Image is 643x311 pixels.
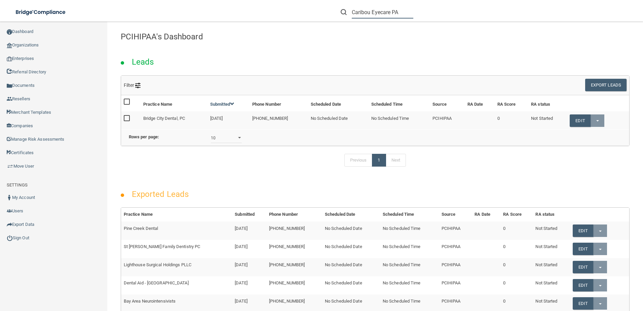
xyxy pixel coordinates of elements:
[7,208,12,214] img: icon-users.e205127d.png
[533,221,570,240] td: Not Started
[7,163,13,170] img: briefcase.64adab9b.png
[380,221,439,240] td: No Scheduled Time
[250,95,308,111] th: Phone Number
[125,53,161,71] h2: Leads
[380,240,439,258] td: No Scheduled Time
[386,154,406,167] a: Next
[121,32,630,41] h4: PCIHIPAA's Dashboard
[439,208,472,221] th: Source
[121,221,232,240] td: Pine Creek Dental
[533,258,570,276] td: Not Started
[500,276,533,295] td: 0
[533,276,570,295] td: Not Started
[121,258,232,276] td: Lighthouse Surgical Holdings PLLC
[430,95,464,111] th: Source
[439,240,472,258] td: PCIHIPAA
[266,258,322,276] td: [PHONE_NUMBER]
[250,111,308,130] td: [PHONE_NUMBER]
[465,95,495,111] th: RA Date
[439,258,472,276] td: PCIHIPAA
[7,235,13,241] img: ic_power_dark.7ecde6b1.png
[573,243,593,255] a: Edit
[322,276,380,295] td: No Scheduled Date
[352,6,413,19] input: Search
[322,208,380,221] th: Scheduled Date
[266,208,322,221] th: Phone Number
[500,258,533,276] td: 0
[125,185,195,204] h2: Exported Leads
[380,276,439,295] td: No Scheduled Time
[7,181,28,189] label: SETTINGS
[500,208,533,221] th: RA Score
[308,95,369,111] th: Scheduled Date
[322,258,380,276] td: No Scheduled Date
[135,83,141,88] img: icon-filter@2x.21656d0b.png
[266,276,322,295] td: [PHONE_NUMBER]
[573,261,593,273] a: Edit
[207,111,250,130] td: [DATE]
[232,221,266,240] td: [DATE]
[528,111,567,130] td: Not Started
[500,240,533,258] td: 0
[528,95,567,111] th: RA status
[7,57,12,61] img: enterprise.0d942306.png
[369,95,430,111] th: Scheduled Time
[141,95,207,111] th: Practice Name
[573,297,593,310] a: Edit
[372,154,386,167] a: 1
[380,208,439,221] th: Scheduled Time
[232,276,266,295] td: [DATE]
[533,240,570,258] td: Not Started
[7,222,12,227] img: icon-export.b9366987.png
[7,96,12,102] img: ic_reseller.de258add.png
[533,208,570,221] th: RA status
[124,82,141,88] span: Filter
[266,240,322,258] td: [PHONE_NUMBER]
[7,195,12,200] img: ic_user_dark.df1a06c3.png
[232,208,266,221] th: Submitted
[129,134,159,139] b: Rows per page:
[344,154,373,167] a: Previous
[141,111,207,130] td: Bridge City Dental, PC
[232,258,266,276] td: [DATE]
[495,111,529,130] td: 0
[322,221,380,240] td: No Scheduled Date
[308,111,369,130] td: No Scheduled Date
[369,111,430,130] td: No Scheduled Time
[570,114,590,127] a: Edit
[121,240,232,258] td: St [PERSON_NAME] Family Dentistry PC
[7,83,12,89] img: icon-documents.8dae5593.png
[10,5,72,19] img: bridge_compliance_login_screen.278c3ca4.svg
[7,43,12,48] img: organization-icon.f8decf85.png
[232,240,266,258] td: [DATE]
[585,79,627,91] button: Export Leads
[7,29,12,35] img: ic_dashboard_dark.d01f4a41.png
[573,279,593,291] a: Edit
[121,276,232,295] td: Dental Aid - [GEOGRAPHIC_DATA]
[495,95,529,111] th: RA Score
[472,208,500,221] th: RA Date
[573,224,593,237] a: Edit
[439,221,472,240] td: PCIHIPAA
[341,9,347,15] img: ic-search.3b580494.png
[380,258,439,276] td: No Scheduled Time
[439,276,472,295] td: PCIHIPAA
[266,221,322,240] td: [PHONE_NUMBER]
[322,240,380,258] td: No Scheduled Date
[121,208,232,221] th: Practice Name
[500,221,533,240] td: 0
[210,102,234,107] a: Submitted
[430,111,464,130] td: PCIHIPAA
